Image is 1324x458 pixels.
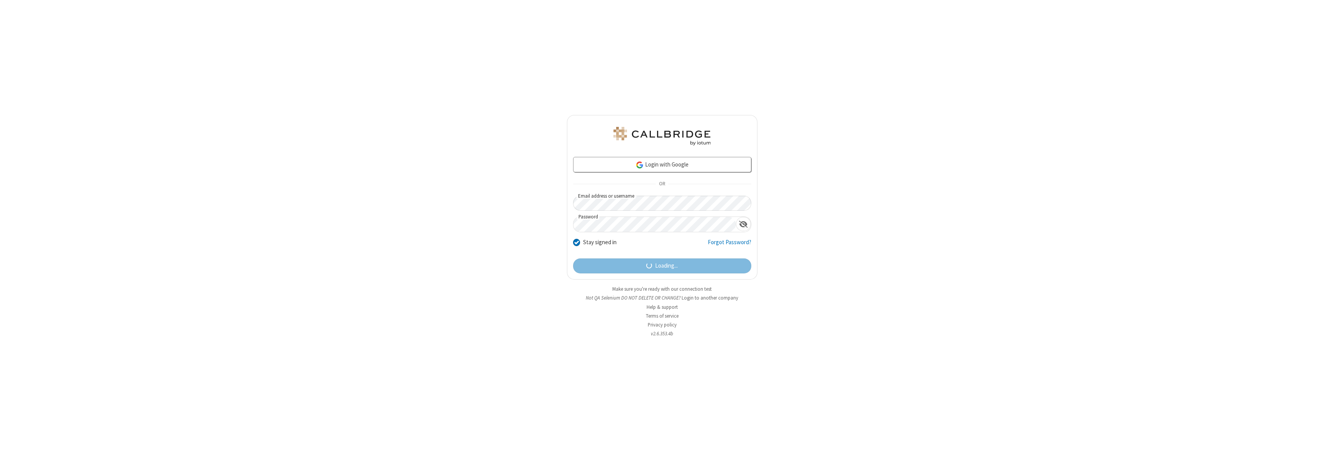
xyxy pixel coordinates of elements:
[656,179,668,190] span: OR
[708,238,751,253] a: Forgot Password?
[647,304,678,310] a: Help & support
[573,217,736,232] input: Password
[573,196,751,211] input: Email address or username
[567,330,757,337] li: v2.6.353.4b
[635,161,644,169] img: google-icon.png
[612,286,712,292] a: Make sure you're ready with our connection test
[682,294,738,301] button: Login to another company
[573,258,751,274] button: Loading...
[646,313,679,319] a: Terms of service
[655,261,678,270] span: Loading...
[736,217,751,231] div: Show password
[583,238,617,247] label: Stay signed in
[573,157,751,172] a: Login with Google
[612,127,712,145] img: QA Selenium DO NOT DELETE OR CHANGE
[567,294,757,301] li: Not QA Selenium DO NOT DELETE OR CHANGE?
[648,321,677,328] a: Privacy policy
